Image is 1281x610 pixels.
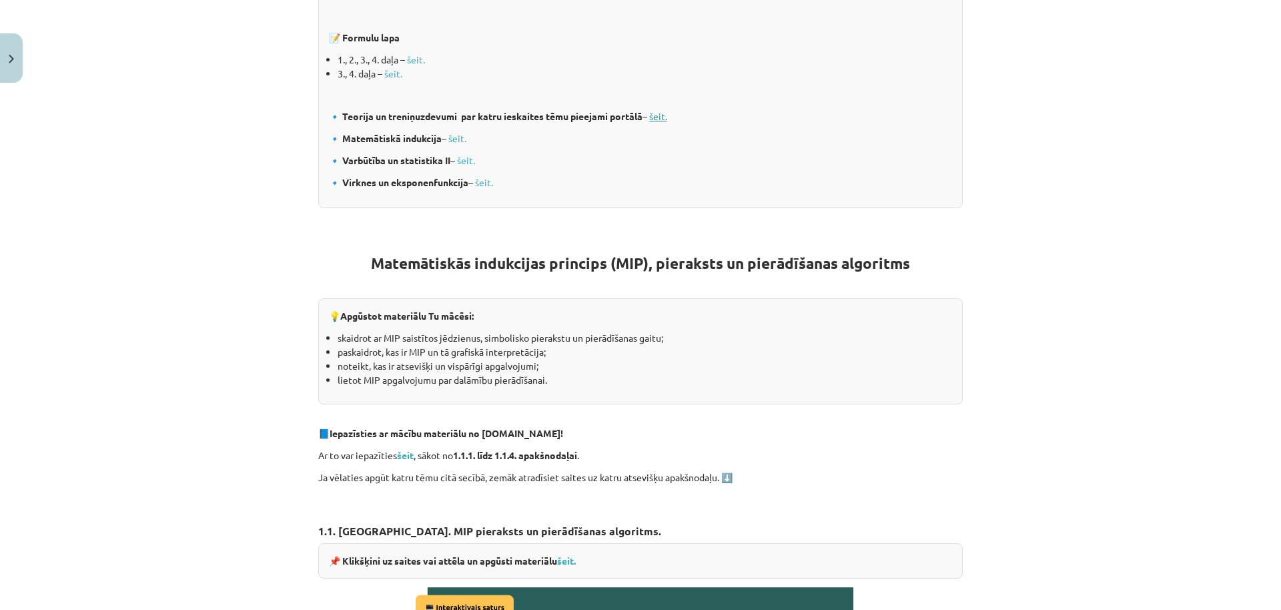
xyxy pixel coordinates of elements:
a: šeit. [475,176,493,188]
strong: 📌 Klikšķini uz saites vai attēla un apgūsti materiālu [329,555,576,567]
strong: 1.1.1. līdz 1.1.4. apakšnodaļai [453,449,577,461]
p: Ja vēlaties apgūt katru tēmu citā secībā, zemāk atradīsiet saites uz katru atsevišķu apakšnodaļu. ⬇️ [318,471,963,485]
strong: Matemātiskās indukcijas princips (MIP), pieraksts un pierādīšanas algoritms [371,254,910,273]
p: Ar to var iepazīties , sākot no . [318,448,963,463]
p: – [329,131,952,145]
b: 🔹 Teorija un treniņuzdevumi par katru ieskaites tēmu pieejami portālā [329,110,643,122]
a: šeit. [384,67,402,79]
strong: 1.1. [GEOGRAPHIC_DATA]. MIP pieraksts un pierādīšanas algoritms. [318,524,661,538]
a: šeit. [407,53,425,65]
p: 💡 [329,309,952,323]
b: 📝 Formulu lapa [329,31,400,43]
a: šeit. [457,154,475,166]
b: 🔹 Virknes un eksponenfunkcija [329,176,468,188]
p: – [329,109,952,123]
strong: Iepazīsties ar mācību materiālu no [DOMAIN_NAME]! [330,427,563,439]
li: noteikt, kas ir atsevišķi un vispārīgi apgalvojumi; [338,359,952,373]
li: 3., 4. daļa – [338,67,952,81]
li: skaidrot ar MIP saistītos jēdzienus, simbolisko pierakstu un pierādīšanas gaitu; [338,331,952,345]
b: 🔹 Varbūtība un statistika II [329,154,450,166]
li: 1., 2., 3., 4. daļa – [338,53,952,67]
a: šeit. [448,132,466,144]
a: šeit. [557,555,576,567]
img: icon-close-lesson-0947bae3869378f0d4975bcd49f059093ad1ed9edebbc8119c70593378902aed.svg [9,55,14,63]
a: šeit. [649,110,667,122]
b: Apgūstot materiālu Tu mācēsi: [340,310,474,322]
p: 📘 [318,426,963,440]
p: – [329,154,952,168]
li: paskaidrot, kas ir MIP un tā grafiskā interpretācija; [338,345,952,359]
b: 🔹 Matemātiskā indukcija [329,132,442,144]
p: – [329,176,952,190]
li: lietot MIP apgalvojumu par dalāmību pierādīšanai. [338,373,952,387]
a: šeit [397,449,414,461]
